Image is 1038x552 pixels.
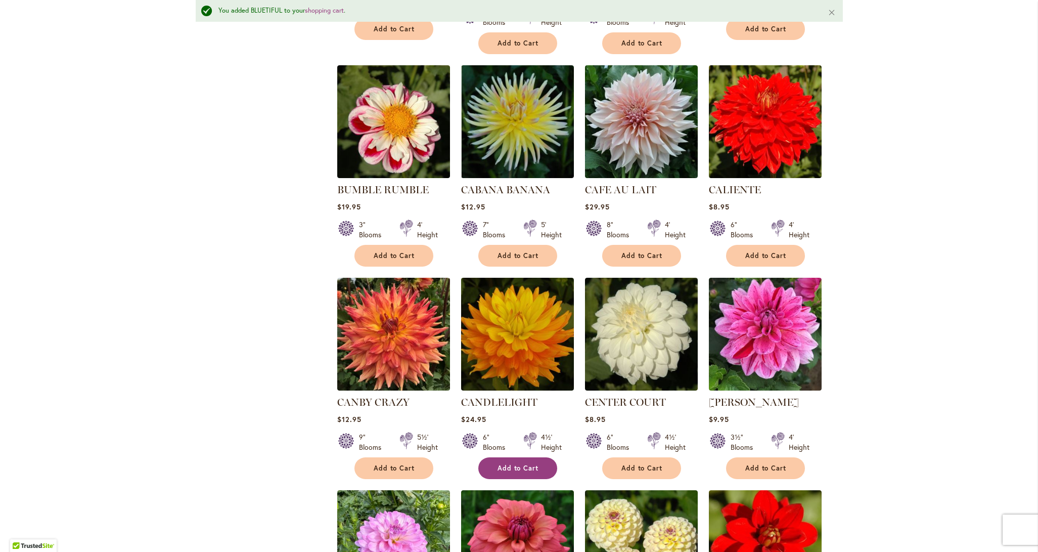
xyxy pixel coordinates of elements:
[483,220,511,240] div: 7" Blooms
[745,25,787,33] span: Add to Cart
[359,432,387,452] div: 9" Blooms
[374,25,415,33] span: Add to Cart
[337,414,362,424] span: $12.95
[337,396,410,408] a: CANBY CRAZY
[709,184,761,196] a: CALIENTE
[602,457,681,479] button: Add to Cart
[585,184,656,196] a: CAFE AU LAIT
[585,278,698,391] img: CENTER COURT
[585,202,610,211] span: $29.95
[726,18,805,40] button: Add to Cart
[461,184,550,196] a: CABANA BANANA
[337,278,450,391] img: Canby Crazy
[483,432,511,452] div: 6" Blooms
[337,171,450,180] a: BUMBLE RUMBLE
[354,245,433,267] button: Add to Cart
[478,457,557,479] button: Add to Cart
[478,245,557,267] button: Add to Cart
[709,414,729,424] span: $9.95
[745,251,787,260] span: Add to Cart
[337,184,429,196] a: BUMBLE RUMBLE
[498,251,539,260] span: Add to Cart
[585,383,698,393] a: CENTER COURT
[585,396,666,408] a: CENTER COURT
[461,414,486,424] span: $24.95
[789,220,809,240] div: 4' Height
[731,220,759,240] div: 6" Blooms
[602,32,681,54] button: Add to Cart
[305,6,344,15] a: shopping cart
[461,383,574,393] a: CANDLELIGHT
[461,396,537,408] a: CANDLELIGHT
[607,432,635,452] div: 6" Blooms
[374,251,415,260] span: Add to Cart
[461,171,574,180] a: CABANA BANANA
[709,383,822,393] a: CHA CHING
[621,39,663,48] span: Add to Cart
[709,396,799,408] a: [PERSON_NAME]
[585,414,606,424] span: $8.95
[726,245,805,267] button: Add to Cart
[218,6,813,16] div: You added BLUETIFUL to your .
[417,220,438,240] div: 4' Height
[374,464,415,473] span: Add to Cart
[498,464,539,473] span: Add to Cart
[359,220,387,240] div: 3" Blooms
[709,171,822,180] a: CALIENTE
[621,464,663,473] span: Add to Cart
[8,516,36,544] iframe: Launch Accessibility Center
[709,65,822,178] img: CALIENTE
[461,65,574,178] img: CABANA BANANA
[461,202,485,211] span: $12.95
[585,65,698,178] img: Café Au Lait
[337,65,450,178] img: BUMBLE RUMBLE
[789,432,809,452] div: 4' Height
[709,278,822,391] img: CHA CHING
[337,202,361,211] span: $19.95
[726,457,805,479] button: Add to Cart
[665,432,686,452] div: 4½' Height
[745,464,787,473] span: Add to Cart
[602,245,681,267] button: Add to Cart
[337,383,450,393] a: Canby Crazy
[354,457,433,479] button: Add to Cart
[417,432,438,452] div: 5½' Height
[461,278,574,391] img: CANDLELIGHT
[607,220,635,240] div: 8" Blooms
[665,220,686,240] div: 4' Height
[354,18,433,40] button: Add to Cart
[478,32,557,54] button: Add to Cart
[621,251,663,260] span: Add to Cart
[709,202,730,211] span: $8.95
[541,432,562,452] div: 4½' Height
[585,171,698,180] a: Café Au Lait
[731,432,759,452] div: 3½" Blooms
[541,220,562,240] div: 5' Height
[498,39,539,48] span: Add to Cart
